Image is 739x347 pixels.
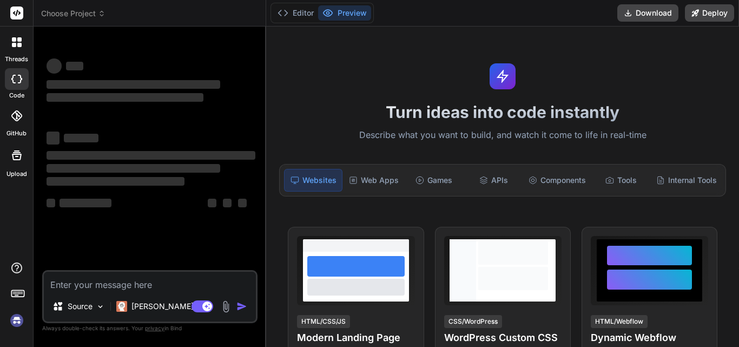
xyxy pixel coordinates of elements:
[405,169,463,192] div: Games
[47,132,60,145] span: ‌
[47,93,203,102] span: ‌
[47,58,62,74] span: ‌
[220,300,232,313] img: attachment
[131,301,212,312] p: [PERSON_NAME] 4 S..
[345,169,403,192] div: Web Apps
[64,134,98,142] span: ‌
[47,80,220,89] span: ‌
[6,129,27,138] label: GitHub
[47,177,184,186] span: ‌
[273,102,733,122] h1: Turn ideas into code instantly
[145,325,164,331] span: privacy
[208,199,216,207] span: ‌
[41,8,105,19] span: Choose Project
[444,330,562,345] h4: WordPress Custom CSS
[652,169,721,192] div: Internal Tools
[47,151,255,160] span: ‌
[444,315,502,328] div: CSS/WordPress
[66,62,83,70] span: ‌
[297,315,350,328] div: HTML/CSS/JS
[236,301,247,312] img: icon
[5,55,28,64] label: threads
[685,4,734,22] button: Deploy
[96,302,105,311] img: Pick Models
[223,199,232,207] span: ‌
[6,169,27,179] label: Upload
[273,128,733,142] p: Describe what you want to build, and watch it come to life in real-time
[592,169,650,192] div: Tools
[47,164,220,173] span: ‌
[8,311,26,330] img: signin
[617,4,678,22] button: Download
[47,199,55,207] span: ‌
[9,91,24,100] label: code
[238,199,247,207] span: ‌
[465,169,522,192] div: APIs
[68,301,93,312] p: Source
[284,169,342,192] div: Websites
[591,315,648,328] div: HTML/Webflow
[42,323,258,333] p: Always double-check its answers. Your in Bind
[524,169,590,192] div: Components
[273,5,318,21] button: Editor
[116,301,127,312] img: Claude 4 Sonnet
[60,199,111,207] span: ‌
[318,5,371,21] button: Preview
[297,330,414,345] h4: Modern Landing Page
